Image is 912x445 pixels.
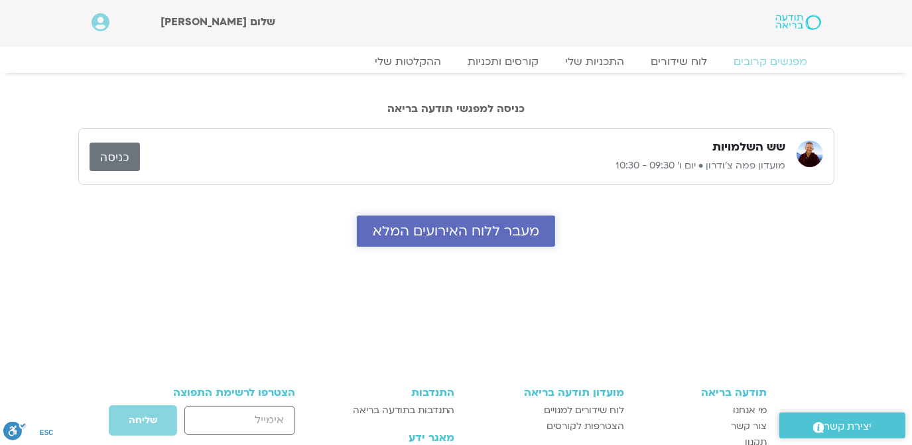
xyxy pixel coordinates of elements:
h3: הצטרפו לרשימת התפוצה [145,387,296,399]
span: מי אנחנו [734,403,767,418]
span: שלום [PERSON_NAME] [161,15,275,29]
a: התנדבות בתודעה בריאה [332,403,454,418]
h2: כניסה למפגשי תודעה בריאה [78,103,834,115]
span: הצטרפות לקורסים [547,418,624,434]
a: מפגשים קרובים [721,55,821,68]
a: לוח שידורים [638,55,721,68]
span: התנדבות בתודעה בריאה [354,403,455,418]
a: ההקלטות שלי [362,55,455,68]
img: מועדון פמה צ'ודרון [797,141,823,167]
a: מעבר ללוח האירועים המלא [357,216,555,247]
h3: מאגר ידע [332,432,454,444]
a: הצטרפות לקורסים [468,418,624,434]
p: מועדון פמה צ'ודרון • יום ו׳ 09:30 - 10:30 [140,158,786,174]
span: יצירת קשר [824,418,872,436]
span: שליחה [129,415,157,426]
a: כניסה [90,143,140,171]
button: שליחה [108,405,178,436]
a: התכניות שלי [553,55,638,68]
span: מעבר ללוח האירועים המלא [373,223,539,239]
span: לוח שידורים למנויים [544,403,624,418]
a: קורסים ותכניות [455,55,553,68]
a: לוח שידורים למנויים [468,403,624,418]
h3: מועדון תודעה בריאה [468,387,624,399]
form: טופס חדש [145,405,296,443]
h3: התנדבות [332,387,454,399]
a: יצירת קשר [779,413,905,438]
h3: תודעה בריאה [637,387,767,399]
a: מי אנחנו [637,403,767,418]
span: צור קשר [732,418,767,434]
input: אימייל [184,406,295,434]
h3: שש השלמויות [713,139,786,155]
a: צור קשר [637,418,767,434]
nav: Menu [92,55,821,68]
